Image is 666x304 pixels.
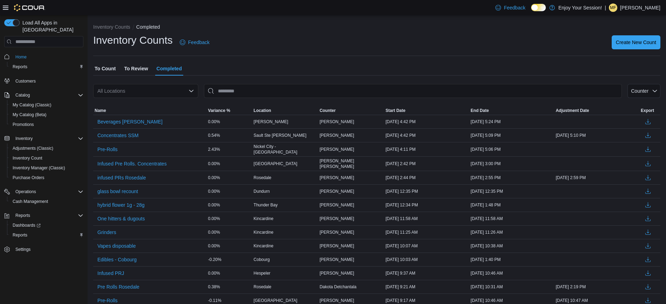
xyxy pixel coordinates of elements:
p: Enjoy Your Session! [558,3,602,12]
div: [DATE] 5:10 PM [554,131,639,140]
span: infused PRs Rosedale [97,174,146,181]
span: Adjustments (Classic) [10,144,83,153]
p: | [605,3,606,12]
button: Adjustments (Classic) [7,143,86,153]
span: To Review [124,62,148,76]
div: Rosedale [252,174,318,182]
button: Inventory Count [7,153,86,163]
span: Concentrates SSM [97,132,139,139]
div: [DATE] 5:09 PM [469,131,554,140]
div: [DATE] 2:42 PM [384,160,469,168]
div: [PERSON_NAME] [252,118,318,126]
span: Purchase Orders [10,174,83,182]
span: [PERSON_NAME] [320,119,354,125]
span: Feedback [188,39,210,46]
div: [DATE] 11:25 AM [384,228,469,236]
span: Settings [15,247,30,252]
span: Reports [15,213,30,218]
div: [DATE] 2:19 PM [554,283,639,291]
span: Reports [13,232,27,238]
a: Dashboards [7,220,86,230]
a: Promotions [10,120,37,129]
span: [PERSON_NAME] [320,202,354,208]
span: glass bowl recount [97,188,138,195]
span: To Count [95,62,116,76]
button: Reports [1,211,86,220]
div: 0.38% [207,283,252,291]
span: Pre-Rolls [97,146,118,153]
button: Customers [1,76,86,86]
button: Vapes disposable [95,241,138,251]
div: Kincardine [252,242,318,250]
a: Dashboards [10,221,43,229]
button: Beverages [PERSON_NAME] [95,116,165,127]
button: Create New Count [612,35,660,49]
div: 0.00% [207,174,252,182]
button: Catalog [13,91,33,99]
span: [PERSON_NAME] [320,189,354,194]
button: Completed [136,24,160,30]
span: [PERSON_NAME] [320,270,354,276]
span: Counter [320,108,336,113]
span: Infused Pre Rolls. Concentrates [97,160,167,167]
button: Open list of options [188,88,194,94]
div: 0.00% [207,187,252,196]
a: Reports [10,63,30,71]
div: 0.00% [207,160,252,168]
span: Catalog [15,92,30,98]
div: [DATE] 10:38 AM [469,242,554,250]
span: [PERSON_NAME] [320,243,354,249]
div: Cobourg [252,255,318,264]
div: [DATE] 9:21 AM [384,283,469,291]
button: Infused Pre Rolls. Concentrates [95,158,170,169]
span: Infused PRJ [97,270,124,277]
div: Rosedale [252,283,318,291]
nav: Complex example [4,49,83,273]
span: [PERSON_NAME] [320,229,354,235]
div: Kincardine [252,214,318,223]
button: Counter [318,106,384,115]
span: One hitters & dugouts [97,215,145,222]
button: Settings [1,244,86,254]
span: Customers [15,78,36,84]
button: Inventory Counts [93,24,130,30]
button: Infused PRJ [95,268,127,278]
span: Name [95,108,106,113]
button: Edibles - Cobourg [95,254,139,265]
div: [DATE] 5:24 PM [469,118,554,126]
button: Inventory [1,134,86,143]
div: 0.00% [207,269,252,277]
button: hybrid flower 1g - 28g [95,200,147,210]
button: Start Date [384,106,469,115]
span: Inventory [13,134,83,143]
div: [DATE] 12:35 PM [384,187,469,196]
span: Settings [13,245,83,254]
button: Reports [7,230,86,240]
div: [DATE] 4:42 PM [384,131,469,140]
span: Promotions [13,122,34,127]
div: [DATE] 4:11 PM [384,145,469,154]
span: Cash Management [10,197,83,206]
a: Customers [13,77,39,85]
div: [DATE] 10:46 AM [469,269,554,277]
div: Mitchell Froom [609,3,617,12]
span: My Catalog (Classic) [13,102,52,108]
button: glass bowl recount [95,186,141,197]
a: My Catalog (Beta) [10,111,49,119]
div: 0.54% [207,131,252,140]
img: Cova [14,4,45,11]
span: Beverages [PERSON_NAME] [97,118,163,125]
button: My Catalog (Classic) [7,100,86,110]
span: Export [641,108,654,113]
div: [DATE] 10:07 AM [384,242,469,250]
button: Cash Management [7,197,86,206]
span: Adjustments (Classic) [13,146,53,151]
button: Adjustment Date [554,106,639,115]
nav: An example of EuiBreadcrumbs [93,23,660,32]
div: [DATE] 2:55 PM [469,174,554,182]
span: End Date [471,108,489,113]
div: [DATE] 11:58 AM [384,214,469,223]
span: Reports [10,63,83,71]
span: Completed [157,62,182,76]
